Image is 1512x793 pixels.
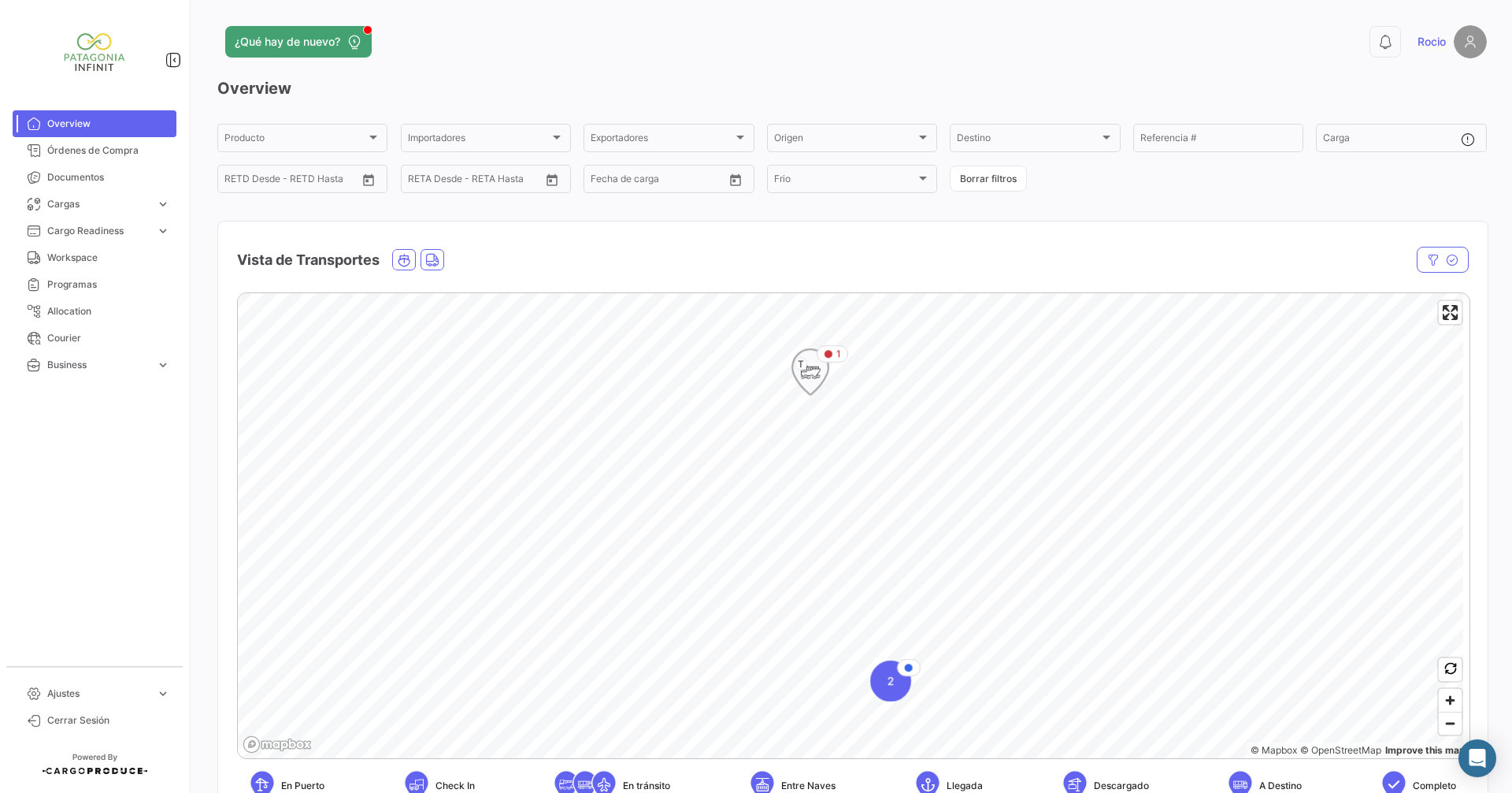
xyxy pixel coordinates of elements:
span: expand_more [156,687,170,701]
a: Mapbox [1251,744,1297,756]
span: Completo [1413,779,1456,793]
button: Zoom in [1439,689,1462,712]
span: Allocation [47,304,170,318]
a: Map feedback [1385,744,1466,756]
span: 1 [836,347,841,361]
span: Cargas [47,197,150,211]
span: Descargado [1094,779,1149,793]
input: Desde [224,176,253,187]
a: Órdenes de Compra [13,137,176,164]
div: Map marker [870,661,911,702]
span: Exportadores [591,135,732,146]
h3: Overview [217,77,1487,99]
span: Cargo Readiness [47,224,150,238]
a: Mapbox logo [243,735,312,754]
button: Zoom out [1439,712,1462,735]
span: Frio [774,176,916,187]
button: Open calendar [357,168,380,192]
h4: Vista de Transportes [237,249,380,271]
span: Llegada [947,779,983,793]
input: Hasta [630,176,693,187]
a: Workspace [13,244,176,271]
span: Documentos [47,170,170,184]
button: Land [421,250,443,270]
span: Business [47,358,150,372]
span: Rocio [1417,34,1446,50]
span: Courier [47,331,170,345]
span: Workspace [47,251,170,265]
button: Borrar filtros [950,166,1027,192]
span: Importadores [408,135,550,146]
span: Órdenes de Compra [47,143,170,158]
button: ¿Qué hay de nuevo? [225,26,372,58]
button: Ocean [393,250,415,270]
span: Overview [47,117,170,131]
span: Origen [774,135,916,146]
span: expand_more [156,358,170,372]
button: Open calendar [540,168,564,192]
img: placeholder-user.png [1454,25,1487,58]
span: ¿Qué hay de nuevo? [235,34,340,50]
a: Allocation [13,298,176,325]
span: expand_more [156,224,170,238]
span: A Destino [1259,779,1302,793]
canvas: Map [238,293,1463,760]
input: Desde [408,176,436,187]
a: Documentos [13,164,176,191]
a: OpenStreetMap [1300,744,1381,756]
span: Entre Naves [781,779,836,793]
a: Courier [13,325,176,352]
input: Hasta [264,176,327,187]
input: Desde [591,176,619,187]
button: Enter fullscreen [1439,301,1462,324]
span: En tránsito [623,779,670,793]
span: 2 [888,673,895,689]
span: expand_more [156,197,170,211]
span: Programas [47,277,170,292]
input: Hasta [447,176,510,187]
span: Zoom out [1439,713,1462,735]
a: Overview [13,110,176,137]
span: Cerrar Sesión [47,713,170,728]
span: Destino [957,135,1099,146]
button: Open calendar [724,168,747,192]
div: Abrir Intercom Messenger [1458,739,1496,777]
span: T [795,357,807,370]
img: Patagonia+Inifinit+-+Nuevo.png [55,19,134,85]
div: Map marker [791,348,829,396]
span: Producto [224,135,366,146]
a: Programas [13,271,176,298]
span: En Puerto [281,779,324,793]
span: Check In [435,779,475,793]
span: Ajustes [47,687,150,701]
